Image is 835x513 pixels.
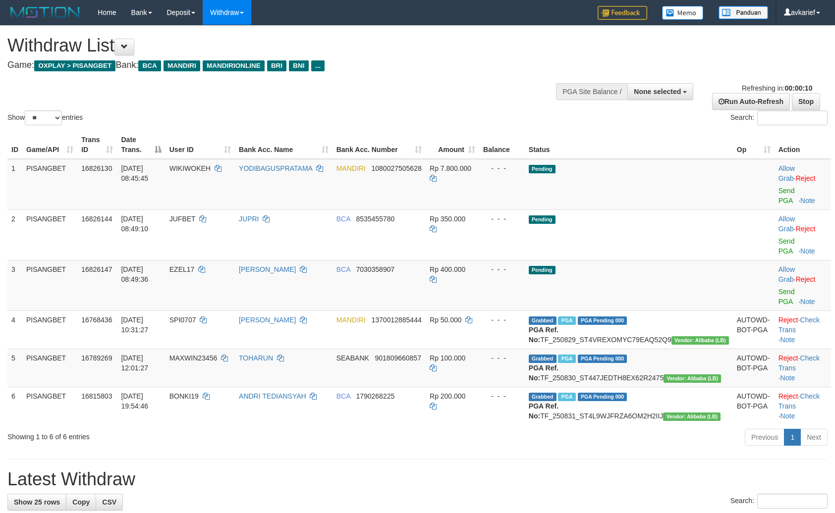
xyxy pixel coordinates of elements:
[525,131,733,159] th: Status
[7,428,340,442] div: Showing 1 to 6 of 6 entries
[356,392,394,400] span: Copy 1790268225 to clipboard
[169,265,195,273] span: EZEL17
[138,60,161,71] span: BCA
[22,209,77,260] td: PISANGBET
[430,354,465,362] span: Rp 100.000
[7,469,828,489] h1: Latest Withdraw
[239,392,306,400] a: ANDRI TEDIANSYAH
[627,83,693,100] button: None selected
[239,316,296,324] a: [PERSON_NAME]
[169,215,196,223] span: JUFBET
[121,392,148,410] span: [DATE] 19:54:46
[792,93,820,110] a: Stop
[733,131,775,159] th: Op: activate to sort column ascending
[634,88,681,96] span: None selected
[121,164,148,182] span: [DATE] 08:45:45
[525,349,733,387] td: TF_250830_ST447JEDTH8EX62R2475
[800,298,815,306] a: Note
[800,429,828,446] a: Next
[7,5,83,20] img: MOTION_logo.png
[72,498,90,506] span: Copy
[81,164,112,172] span: 16826130
[529,215,556,224] span: Pending
[779,215,796,233] span: ·
[663,412,721,421] span: Vendor URL: https://dashboard.q2checkout.com/secure
[121,316,148,334] span: [DATE] 10:31:27
[780,336,795,344] a: Note
[166,131,235,159] th: User ID: activate to sort column ascending
[169,354,217,362] span: MAXWIN23456
[239,265,296,273] a: [PERSON_NAME]
[525,387,733,425] td: TF_250831_ST4L9WJFRZA6OM2H2IIJ
[733,310,775,349] td: AUTOWD-BOT-PGA
[775,349,831,387] td: · ·
[779,316,820,334] a: Check Trans
[775,310,831,349] td: · ·
[121,215,148,233] span: [DATE] 08:49:10
[371,164,421,172] span: Copy 1080027505628 to clipboard
[77,131,117,159] th: Trans ID: activate to sort column ascending
[22,349,77,387] td: PISANGBET
[203,60,265,71] span: MANDIRIONLINE
[7,494,66,511] a: Show 25 rows
[719,6,768,19] img: panduan.png
[529,266,556,274] span: Pending
[25,110,62,125] select: Showentries
[796,225,816,233] a: Reject
[117,131,165,159] th: Date Trans.: activate to sort column descending
[336,316,366,324] span: MANDIRI
[66,494,96,511] a: Copy
[784,84,812,92] strong: 00:00:10
[336,392,350,400] span: BCA
[239,215,259,223] a: JUPRI
[22,131,77,159] th: Game/API: activate to sort column ascending
[81,354,112,362] span: 16789269
[779,392,820,410] a: Check Trans
[745,429,784,446] a: Previous
[81,316,112,324] span: 16768436
[7,349,22,387] td: 5
[742,84,812,92] span: Refreshing in:
[483,353,521,363] div: - - -
[289,60,308,71] span: BNI
[779,164,795,182] a: Allow Grab
[7,159,22,210] td: 1
[96,494,123,511] a: CSV
[780,374,795,382] a: Note
[556,83,627,100] div: PGA Site Balance /
[333,131,426,159] th: Bank Acc. Number: activate to sort column ascending
[779,316,798,324] a: Reject
[169,316,196,324] span: SPI0707
[239,354,273,362] a: TOHARUN
[578,393,627,401] span: PGA Pending
[22,159,77,210] td: PISANGBET
[779,237,795,255] a: Send PGA
[483,214,521,224] div: - - -
[779,392,798,400] a: Reject
[800,247,815,255] a: Note
[780,412,795,420] a: Note
[558,316,575,325] span: Marked by avkyakub
[529,393,557,401] span: Grabbed
[22,310,77,349] td: PISANGBET
[7,131,22,159] th: ID
[81,265,112,273] span: 16826147
[34,60,115,71] span: OXPLAY > PISANGBET
[479,131,525,159] th: Balance
[525,310,733,349] td: TF_250829_ST4VREXOMYC79EAQ52Q9
[14,498,60,506] span: Show 25 rows
[356,215,394,223] span: Copy 8535455780 to clipboard
[779,265,795,283] a: Allow Grab
[529,364,558,382] b: PGA Ref. No:
[529,165,556,173] span: Pending
[267,60,286,71] span: BRI
[483,315,521,325] div: - - -
[529,316,557,325] span: Grabbed
[483,264,521,274] div: - - -
[375,354,421,362] span: Copy 901809660857 to clipboard
[775,209,831,260] td: ·
[664,374,721,383] span: Vendor URL: https://dashboard.q2checkout.com/secure
[81,215,112,223] span: 16826144
[662,6,704,20] img: Button%20Memo.svg
[7,110,83,125] label: Show entries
